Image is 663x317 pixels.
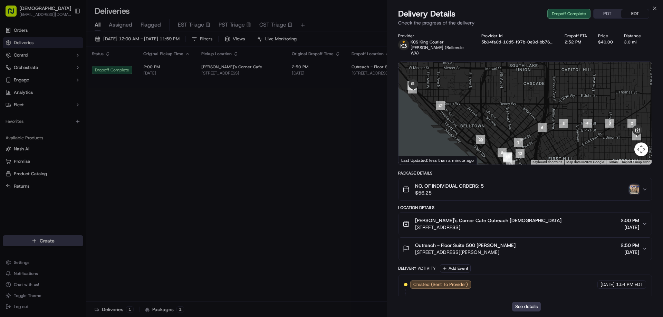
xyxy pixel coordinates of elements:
[608,160,618,164] a: Terms (opens in new tab)
[14,100,53,107] span: Knowledge Base
[400,156,423,165] img: Google
[398,238,652,260] button: Outreach - Floor Suite 500 [PERSON_NAME][STREET_ADDRESS][PERSON_NAME]2:50 PM[DATE]
[627,119,636,128] div: 2
[622,160,650,164] a: Report a map error
[117,68,126,76] button: Start new chat
[415,242,516,249] span: Outreach - Floor Suite 500 [PERSON_NAME]
[398,39,409,50] img: kcs-delivery.png
[624,39,641,45] div: 3.0 mi
[498,148,507,157] div: 8
[621,224,639,231] span: [DATE]
[565,33,587,39] div: Dropoff ETA
[621,242,639,249] span: 2:50 PM
[398,33,470,39] div: Provider
[565,39,587,45] div: 2:52 PM
[4,97,56,110] a: 📗Knowledge Base
[624,33,641,39] div: Distance
[559,119,568,128] div: 5
[415,189,484,196] span: $56.25
[630,185,639,194] img: photo_proof_of_delivery image
[600,281,615,288] span: [DATE]
[516,149,525,158] div: 12
[616,281,643,288] span: 1:54 PM EDT
[621,9,649,18] button: EDT
[476,135,485,144] div: 20
[481,39,554,45] button: 5b04fa0d-10d5-f97b-0e9d-bb76854ca84b
[65,100,111,107] span: API Documentation
[411,39,470,45] p: KCS King Courier
[7,66,19,78] img: 1736555255976-a54dd68f-1ca7-489b-9aae-adbdc363a1c4
[436,101,445,110] div: 21
[503,153,512,162] div: 9
[594,9,621,18] button: PDT
[400,156,423,165] a: Open this area in Google Maps (opens a new window)
[598,39,613,45] div: $40.00
[598,33,613,39] div: Price
[398,8,455,19] span: Delivery Details
[56,97,114,110] a: 💻API Documentation
[503,152,512,161] div: 10
[503,153,512,162] div: 11
[566,160,604,164] span: Map data ©2025 Google
[18,44,124,52] input: Got a question? Start typing here...
[621,249,639,256] span: [DATE]
[538,123,547,132] div: 6
[634,142,648,156] button: Map camera controls
[7,28,126,39] p: Welcome 👋
[398,205,652,210] div: Location Details
[411,45,464,56] span: [PERSON_NAME] (Bellevuie WA)
[58,101,64,106] div: 💻
[413,281,468,288] span: Created (Sent To Provider)
[583,119,592,128] div: 4
[415,217,561,224] span: [PERSON_NAME]'s Corner Cafe Outreach [DEMOGRAPHIC_DATA]
[49,117,84,122] a: Powered byPylon
[532,160,562,165] button: Keyboard shortcuts
[415,224,561,231] span: [STREET_ADDRESS]
[7,101,12,106] div: 📗
[23,66,113,73] div: Start new chat
[440,264,471,273] button: Add Event
[7,7,21,21] img: Nash
[69,117,84,122] span: Pylon
[23,73,87,78] div: We're available if you need us!
[398,19,652,26] p: Check the progress of the delivery
[398,213,652,235] button: [PERSON_NAME]'s Corner Cafe Outreach [DEMOGRAPHIC_DATA][STREET_ADDRESS]2:00 PM[DATE]
[415,182,484,189] span: NO. OF INDIVIDUAL ORDERS: 5
[481,33,554,39] div: Provider Id
[398,170,652,176] div: Package Details
[398,266,436,271] div: Delivery Activity
[398,156,477,165] div: Last Updated: less than a minute ago
[506,160,515,169] div: 13
[605,119,614,128] div: 3
[398,178,652,200] button: NO. OF INDIVIDUAL ORDERS: 5$56.25photo_proof_of_delivery image
[512,302,541,311] button: See details
[621,217,639,224] span: 2:00 PM
[415,249,516,256] span: [STREET_ADDRESS][PERSON_NAME]
[514,138,523,147] div: 7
